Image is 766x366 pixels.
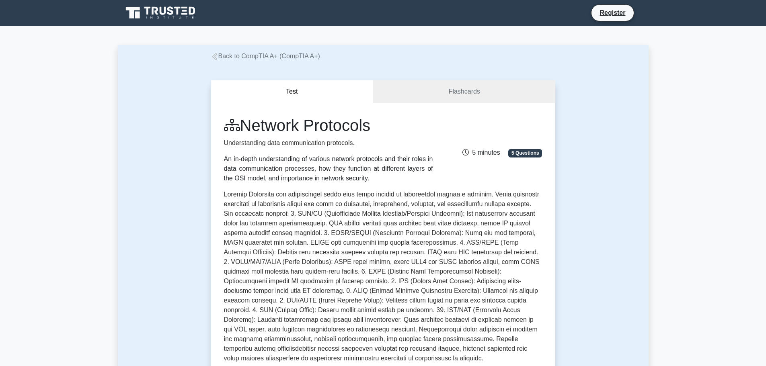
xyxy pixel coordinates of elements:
a: Back to CompTIA A+ (CompTIA A+) [211,53,320,59]
button: Test [211,80,374,103]
a: Register [595,8,630,18]
p: Understanding data communication protocols. [224,138,433,148]
span: 5 Questions [508,149,542,157]
a: Flashcards [373,80,555,103]
h1: Network Protocols [224,116,433,135]
div: An in-depth understanding of various network protocols and their roles in data communication proc... [224,154,433,183]
span: 5 minutes [462,149,500,156]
